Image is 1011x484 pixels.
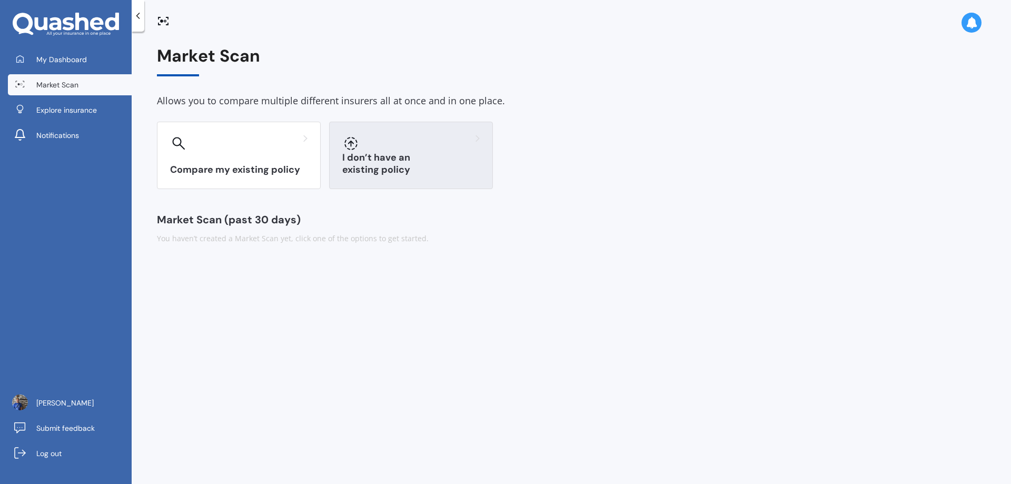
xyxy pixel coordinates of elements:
a: Market Scan [8,74,132,95]
a: [PERSON_NAME] [8,392,132,413]
div: You haven’t created a Market Scan yet, click one of the options to get started. [157,233,986,244]
div: Market Scan (past 30 days) [157,214,986,225]
img: 1e4efd0f80107541c59cfe13b74b644b [12,394,28,410]
h3: I don’t have an existing policy [342,152,480,176]
span: Market Scan [36,80,78,90]
div: Market Scan [157,46,986,76]
a: My Dashboard [8,49,132,70]
span: My Dashboard [36,54,87,65]
a: Log out [8,443,132,464]
a: Notifications [8,125,132,146]
div: Allows you to compare multiple different insurers all at once and in one place. [157,93,986,109]
span: Log out [36,448,62,459]
span: Explore insurance [36,105,97,115]
h3: Compare my existing policy [170,164,308,176]
a: Explore insurance [8,100,132,121]
span: Notifications [36,130,79,141]
span: Submit feedback [36,423,95,433]
span: [PERSON_NAME] [36,398,94,408]
a: Submit feedback [8,418,132,439]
